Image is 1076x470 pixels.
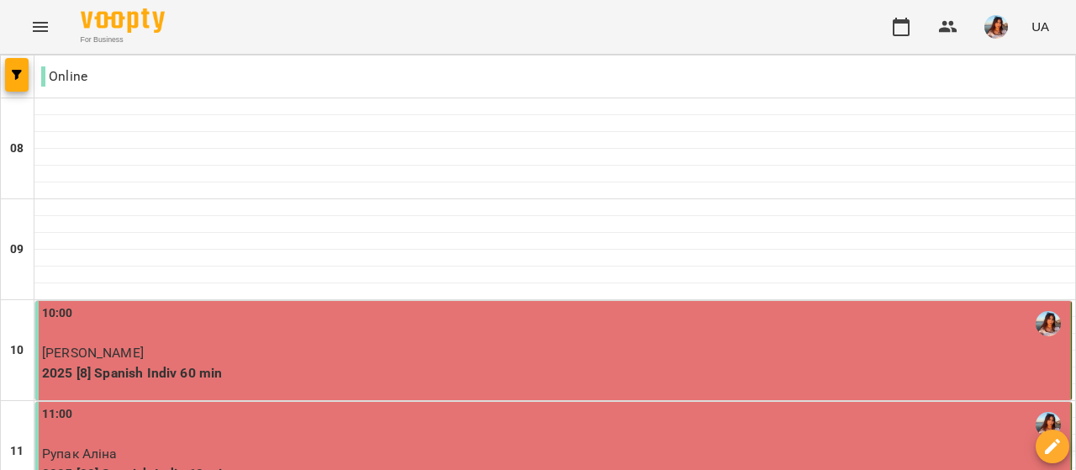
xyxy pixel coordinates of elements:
[20,7,61,47] button: Menu
[10,442,24,461] h6: 11
[81,34,165,45] span: For Business
[1031,18,1049,35] span: UA
[1036,311,1061,336] img: Циганова Єлизавета (і)
[42,405,73,424] label: 11:00
[42,446,118,462] span: Рупак Аліна
[10,341,24,360] h6: 10
[1025,11,1056,42] button: UA
[984,15,1008,39] img: f52eb29bec7ed251b61d9497b14fac82.jpg
[42,304,73,323] label: 10:00
[10,140,24,158] h6: 08
[10,240,24,259] h6: 09
[81,8,165,33] img: Voopty Logo
[41,66,87,87] p: Online
[42,363,1068,383] p: 2025 [8] Spanish Indiv 60 min
[42,345,144,361] span: [PERSON_NAME]
[1036,412,1061,437] img: Циганова Єлизавета (і)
